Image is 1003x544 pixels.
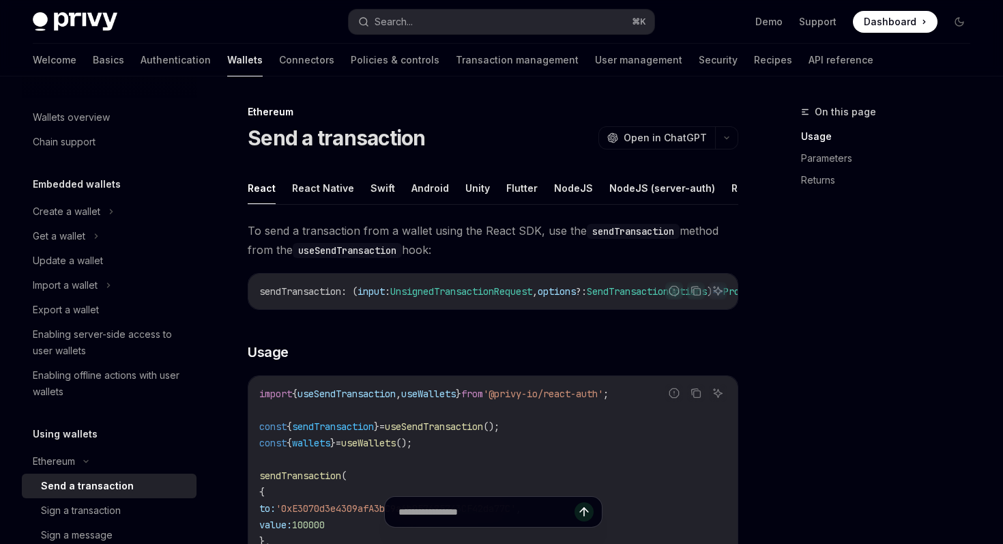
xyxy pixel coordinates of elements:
[248,172,276,204] button: React
[33,253,103,269] div: Update a wallet
[336,437,341,449] span: =
[809,44,873,76] a: API reference
[609,172,715,204] button: NodeJS (server-auth)
[465,172,490,204] button: Unity
[22,224,197,248] button: Get a wallet
[699,44,738,76] a: Security
[141,44,211,76] a: Authentication
[948,11,970,33] button: Toggle dark mode
[379,420,385,433] span: =
[587,224,680,239] code: sendTransaction
[538,285,576,298] span: options
[385,285,390,298] span: :
[598,126,715,149] button: Open in ChatGPT
[259,420,287,433] span: const
[755,15,783,29] a: Demo
[248,126,426,150] h1: Send a transaction
[22,449,197,474] button: Ethereum
[33,176,121,192] h5: Embedded wallets
[248,221,738,259] span: To send a transaction from a wallet using the React SDK, use the method from the hook:
[351,44,439,76] a: Policies & controls
[554,172,593,204] button: NodeJS
[385,420,483,433] span: useSendTransaction
[259,285,341,298] span: sendTransaction
[41,478,134,494] div: Send a transaction
[587,285,707,298] span: SendTransactionOptions
[292,172,354,204] button: React Native
[292,388,297,400] span: {
[853,11,937,33] a: Dashboard
[349,10,654,34] button: Search...⌘K
[33,453,75,470] div: Ethereum
[506,172,538,204] button: Flutter
[259,470,341,482] span: sendTransaction
[22,474,197,498] a: Send a transaction
[801,126,981,147] a: Usage
[632,16,646,27] span: ⌘ K
[483,420,499,433] span: ();
[279,44,334,76] a: Connectors
[22,130,197,154] a: Chain support
[292,437,330,449] span: wallets
[575,502,594,521] button: Send message
[33,277,98,294] div: Import a wallet
[22,273,197,298] button: Import a wallet
[665,384,683,402] button: Report incorrect code
[398,497,575,527] input: Ask a question...
[731,172,774,204] button: REST API
[624,131,707,145] span: Open in ChatGPT
[22,322,197,363] a: Enabling server-side access to user wallets
[33,302,99,318] div: Export a wallet
[375,14,413,30] div: Search...
[401,388,456,400] span: useWallets
[33,44,76,76] a: Welcome
[293,243,402,258] code: useSendTransaction
[754,44,792,76] a: Recipes
[709,384,727,402] button: Ask AI
[358,285,385,298] span: input
[22,298,197,322] a: Export a wallet
[259,437,287,449] span: const
[687,282,705,300] button: Copy the contents from the code block
[33,228,85,244] div: Get a wallet
[287,437,292,449] span: {
[22,363,197,404] a: Enabling offline actions with user wallets
[665,282,683,300] button: Report incorrect code
[33,203,100,220] div: Create a wallet
[374,420,379,433] span: }
[41,502,121,519] div: Sign a transaction
[22,248,197,273] a: Update a wallet
[22,498,197,523] a: Sign a transaction
[33,367,188,400] div: Enabling offline actions with user wallets
[456,388,461,400] span: }
[864,15,916,29] span: Dashboard
[33,134,96,150] div: Chain support
[461,388,483,400] span: from
[22,199,197,224] button: Create a wallet
[33,426,98,442] h5: Using wallets
[799,15,837,29] a: Support
[22,105,197,130] a: Wallets overview
[687,384,705,402] button: Copy the contents from the code block
[456,44,579,76] a: Transaction management
[707,285,712,298] span: )
[248,343,289,362] span: Usage
[33,12,117,31] img: dark logo
[370,172,395,204] button: Swift
[33,326,188,359] div: Enabling server-side access to user wallets
[341,285,358,298] span: : (
[330,437,336,449] span: }
[390,285,532,298] span: UnsignedTransactionRequest
[341,437,396,449] span: useWallets
[815,104,876,120] span: On this page
[297,388,396,400] span: useSendTransaction
[411,172,449,204] button: Android
[396,437,412,449] span: ();
[41,527,113,543] div: Sign a message
[259,388,292,400] span: import
[576,285,587,298] span: ?:
[227,44,263,76] a: Wallets
[709,282,727,300] button: Ask AI
[259,486,265,498] span: {
[341,470,347,482] span: (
